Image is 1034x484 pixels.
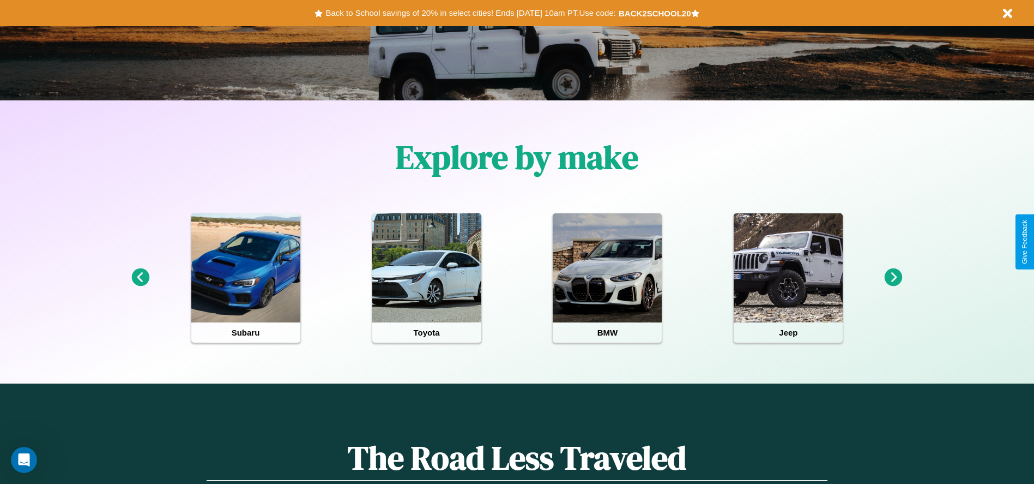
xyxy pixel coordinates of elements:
h4: Jeep [734,322,843,343]
h1: Explore by make [396,135,638,180]
h4: Subaru [191,322,300,343]
h1: The Road Less Traveled [207,435,827,481]
button: Back to School savings of 20% in select cities! Ends [DATE] 10am PT.Use code: [323,5,618,21]
iframe: Intercom live chat [11,447,37,473]
h4: Toyota [372,322,481,343]
h4: BMW [553,322,662,343]
div: Give Feedback [1021,220,1029,264]
b: BACK2SCHOOL20 [619,9,691,18]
